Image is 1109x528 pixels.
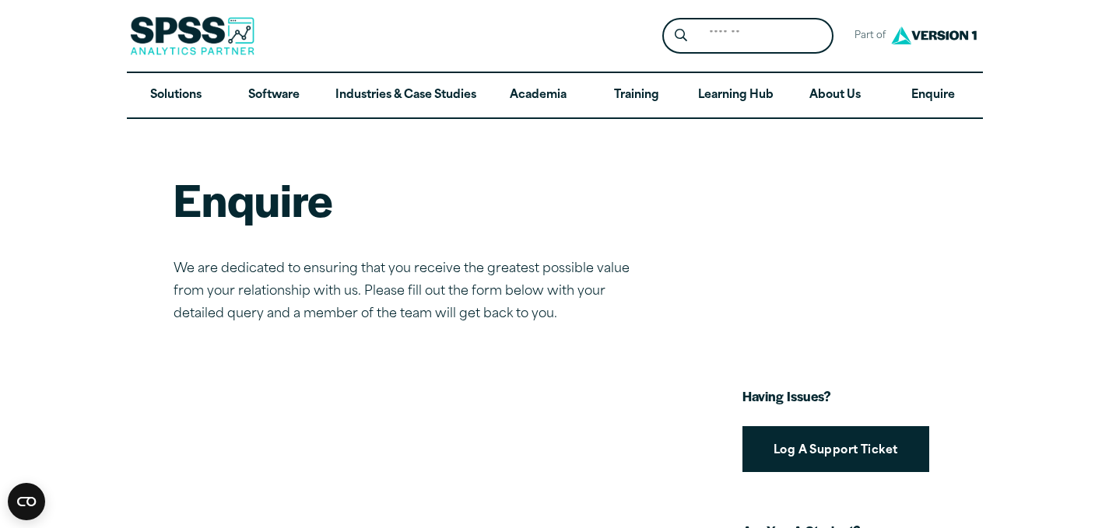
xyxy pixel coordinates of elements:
[666,22,695,51] button: Search magnifying glass icon
[675,29,687,42] svg: Search magnifying glass icon
[846,25,887,47] span: Part of
[130,16,254,55] img: SPSS Analytics Partner
[786,73,884,118] a: About Us
[323,73,489,118] a: Industries & Case Studies
[686,73,786,118] a: Learning Hub
[662,18,834,54] form: Site Header Search Form
[127,73,983,118] nav: Desktop version of site main menu
[127,73,225,118] a: Solutions
[225,73,323,118] a: Software
[489,73,587,118] a: Academia
[8,483,45,520] button: Open CMP widget
[884,73,982,118] a: Enquire
[174,258,640,325] p: We are dedicated to ensuring that you receive the greatest possible value from your relationship ...
[887,21,981,50] img: Version1 Logo
[174,169,640,229] h1: Enquire
[742,387,983,405] h3: Having Issues?
[587,73,685,118] a: Training
[742,426,929,472] a: Log A Support Ticket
